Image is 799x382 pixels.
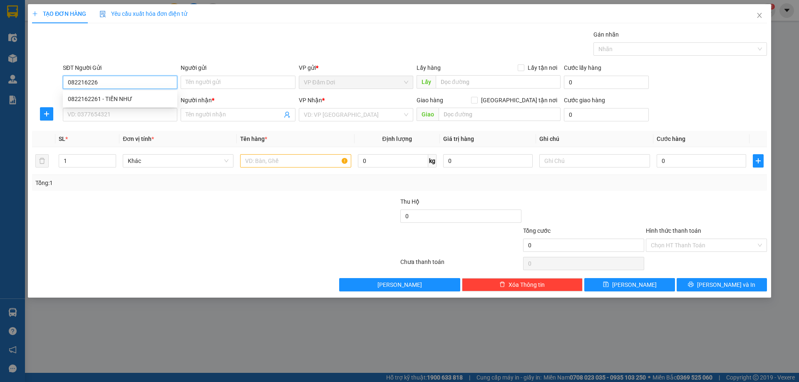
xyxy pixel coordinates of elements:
[128,155,228,167] span: Khác
[400,198,419,205] span: Thu Hộ
[584,278,675,291] button: save[PERSON_NAME]
[564,64,601,71] label: Cước lấy hàng
[399,257,522,272] div: Chưa thanh toán
[753,158,763,164] span: plus
[677,278,767,291] button: printer[PERSON_NAME] và In
[462,278,583,291] button: deleteXóa Thông tin
[436,75,561,89] input: Dọc đường
[523,227,551,234] span: Tổng cước
[123,136,154,142] span: Đơn vị tính
[417,64,441,71] span: Lấy hàng
[32,11,38,17] span: plus
[646,227,701,234] label: Hình thức thanh toán
[688,281,694,288] span: printer
[593,31,619,38] label: Gán nhãn
[284,111,290,118] span: user-add
[240,154,351,168] input: VD: Bàn, Ghế
[478,96,561,105] span: [GEOGRAPHIC_DATA] tận nơi
[439,108,561,121] input: Dọc đường
[181,96,295,105] div: Người nhận
[524,63,561,72] span: Lấy tận nơi
[603,281,609,288] span: save
[539,154,650,168] input: Ghi Chú
[240,136,267,142] span: Tên hàng
[756,12,763,19] span: close
[657,136,685,142] span: Cước hàng
[40,107,53,121] button: plus
[428,154,437,168] span: kg
[417,108,439,121] span: Giao
[59,136,65,142] span: SL
[536,131,653,147] th: Ghi chú
[382,136,412,142] span: Định lượng
[509,280,545,289] span: Xóa Thông tin
[40,111,53,117] span: plus
[63,63,177,72] div: SĐT Người Gửi
[35,178,308,187] div: Tổng: 1
[377,280,422,289] span: [PERSON_NAME]
[417,75,436,89] span: Lấy
[564,97,605,104] label: Cước giao hàng
[63,92,177,106] div: 0822162261 - TIẾN NHƯ
[181,63,295,72] div: Người gửi
[417,97,443,104] span: Giao hàng
[299,63,413,72] div: VP gửi
[697,280,755,289] span: [PERSON_NAME] và In
[339,278,460,291] button: [PERSON_NAME]
[748,4,771,27] button: Close
[564,108,649,121] input: Cước giao hàng
[753,154,764,168] button: plus
[99,11,106,17] img: icon
[304,76,408,89] span: VP Đầm Dơi
[32,10,86,17] span: TẠO ĐƠN HÀNG
[99,10,187,17] span: Yêu cầu xuất hóa đơn điện tử
[299,97,322,104] span: VP Nhận
[564,76,649,89] input: Cước lấy hàng
[35,154,49,168] button: delete
[443,136,474,142] span: Giá trị hàng
[68,94,172,104] div: 0822162261 - TIẾN NHƯ
[499,281,505,288] span: delete
[612,280,657,289] span: [PERSON_NAME]
[443,154,533,168] input: 0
